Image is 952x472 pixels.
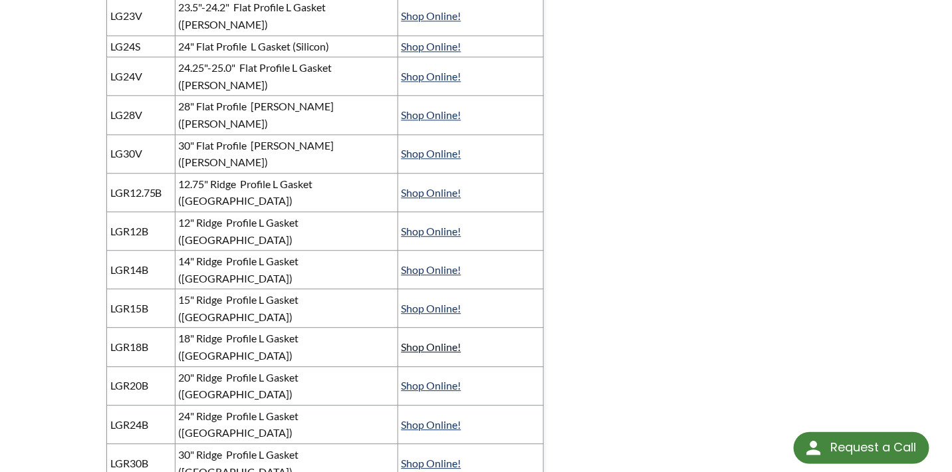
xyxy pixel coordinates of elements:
a: Shop Online! [402,340,461,353]
a: Shop Online! [402,418,461,431]
td: 24" Flat Profile L Gasket (Silicon) [175,35,398,57]
td: 20" Ridge Profile L Gasket ([GEOGRAPHIC_DATA]) [175,366,398,405]
td: LGR24B [106,405,175,443]
td: 12" Ridge Profile L Gasket ([GEOGRAPHIC_DATA]) [175,211,398,250]
a: Shop Online! [402,379,461,392]
td: LG24S [106,35,175,57]
td: LGR20B [106,366,175,405]
a: Shop Online! [402,108,461,121]
td: 15" Ridge Profile L Gasket ([GEOGRAPHIC_DATA]) [175,289,398,328]
a: Shop Online! [402,186,461,199]
td: 24" Ridge Profile L Gasket ([GEOGRAPHIC_DATA]) [175,405,398,443]
td: 28" Flat Profile [PERSON_NAME] ([PERSON_NAME]) [175,96,398,134]
td: LGR12B [106,211,175,250]
td: LGR14B [106,251,175,289]
td: 12.75" Ridge Profile L Gasket ([GEOGRAPHIC_DATA]) [175,173,398,211]
div: Request a Call [794,432,929,464]
td: LGR12.75B [106,173,175,211]
td: LG28V [106,96,175,134]
img: round button [803,437,824,459]
td: 30" Flat Profile [PERSON_NAME] ([PERSON_NAME]) [175,134,398,173]
a: Shop Online! [402,302,461,314]
a: Shop Online! [402,70,461,82]
td: 18" Ridge Profile L Gasket ([GEOGRAPHIC_DATA]) [175,328,398,366]
td: LGR15B [106,289,175,328]
a: Shop Online! [402,147,461,160]
td: LG24V [106,57,175,96]
a: Shop Online! [402,40,461,53]
a: Shop Online! [402,457,461,469]
div: Request a Call [830,432,916,463]
td: 14" Ridge Profile L Gasket ([GEOGRAPHIC_DATA]) [175,251,398,289]
a: Shop Online! [402,9,461,22]
td: LGR18B [106,328,175,366]
td: 24.25"-25.0" Flat Profile L Gasket ([PERSON_NAME]) [175,57,398,96]
a: Shop Online! [402,263,461,276]
td: LG30V [106,134,175,173]
a: Shop Online! [402,225,461,237]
